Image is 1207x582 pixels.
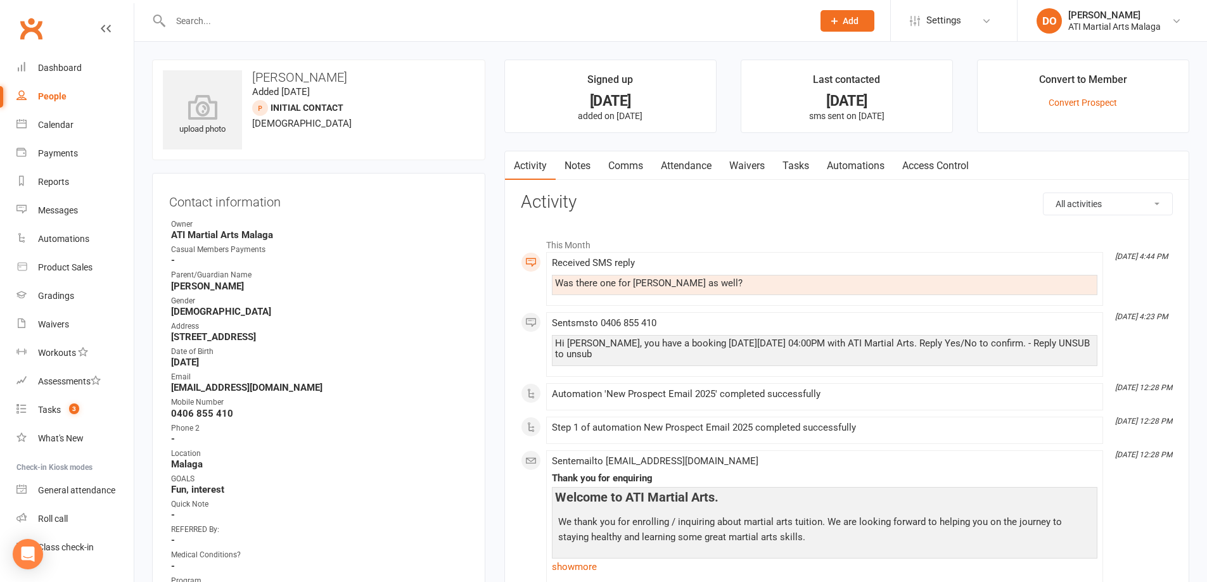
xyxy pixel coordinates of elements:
[599,151,652,180] a: Comms
[38,63,82,73] div: Dashboard
[171,255,468,266] strong: -
[552,558,1097,576] a: show more
[171,422,468,434] div: Phone 2
[16,367,134,396] a: Assessments
[893,151,978,180] a: Access Control
[505,151,556,180] a: Activity
[555,278,1094,289] div: Was there one for [PERSON_NAME] as well?
[587,72,633,94] div: Signed up
[38,120,73,130] div: Calendar
[171,306,468,317] strong: [DEMOGRAPHIC_DATA]
[16,225,134,253] a: Automations
[38,91,67,101] div: People
[1037,8,1062,34] div: DO
[16,533,134,562] a: Class kiosk mode
[171,357,468,368] strong: [DATE]
[774,151,818,180] a: Tasks
[171,331,468,343] strong: [STREET_ADDRESS]
[171,448,468,460] div: Location
[171,549,468,561] div: Medical Conditions?
[171,484,468,495] strong: Fun, interest
[1115,417,1172,426] i: [DATE] 12:28 PM
[556,151,599,180] a: Notes
[171,218,468,231] div: Owner
[171,396,468,408] div: Mobile Number
[171,433,468,445] strong: -
[171,320,468,332] div: Address
[15,13,47,44] a: Clubworx
[38,485,115,495] div: General attendance
[171,498,468,510] div: Quick Note
[38,405,61,415] div: Tasks
[169,190,468,209] h3: Contact information
[16,339,134,367] a: Workouts
[552,455,758,467] span: Sent email to [EMAIL_ADDRESS][DOMAIN_NAME]
[38,376,101,386] div: Assessments
[926,6,961,35] span: Settings
[171,295,468,307] div: Gender
[38,514,68,524] div: Roll call
[38,433,84,443] div: What's New
[16,54,134,82] a: Dashboard
[38,177,69,187] div: Reports
[38,148,78,158] div: Payments
[552,258,1097,269] div: Received SMS reply
[13,539,43,569] div: Open Intercom Messenger
[171,560,468,572] strong: -
[1115,450,1172,459] i: [DATE] 12:28 PM
[171,346,468,358] div: Date of Birth
[552,317,656,329] span: Sent sms to 0406 855 410
[1039,72,1127,94] div: Convert to Member
[16,196,134,225] a: Messages
[552,473,1097,484] div: Thank you for enquiring
[69,403,79,414] span: 3
[171,269,468,281] div: Parent/Guardian Name
[16,139,134,168] a: Payments
[171,509,468,521] strong: -
[38,262,93,272] div: Product Sales
[555,490,715,505] span: Welcome to ATI Martial Arts
[171,535,468,546] strong: -
[555,490,1094,504] h4: .
[1068,21,1161,32] div: ATI Martial Arts Malaga
[16,82,134,111] a: People
[1115,383,1172,392] i: [DATE] 12:28 PM
[38,205,78,215] div: Messages
[171,382,468,393] strong: [EMAIL_ADDRESS][DOMAIN_NAME]
[652,151,720,180] a: Attendance
[720,151,774,180] a: Waivers
[818,151,893,180] a: Automations
[516,111,705,121] p: added on [DATE]
[171,473,468,485] div: GOALS
[167,12,804,30] input: Search...
[821,10,874,32] button: Add
[38,319,69,329] div: Waivers
[1068,9,1161,21] div: [PERSON_NAME]
[552,389,1097,400] div: Automation 'New Prospect Email 2025' completed successfully
[521,232,1173,252] li: This Month
[16,310,134,339] a: Waivers
[555,338,1094,360] div: Hi [PERSON_NAME], you have a booking [DATE][DATE] 04:00PM with ATI Martial Arts. Reply Yes/No to ...
[171,371,468,383] div: Email
[1049,98,1117,108] a: Convert Prospect
[16,476,134,505] a: General attendance kiosk mode
[16,396,134,424] a: Tasks 3
[163,70,475,84] h3: [PERSON_NAME]
[171,229,468,241] strong: ATI Martial Arts Malaga
[521,193,1173,212] h3: Activity
[171,459,468,470] strong: Malaga
[252,86,310,98] time: Added [DATE]
[16,253,134,282] a: Product Sales
[38,348,76,358] div: Workouts
[813,72,880,94] div: Last contacted
[16,424,134,453] a: What's New
[171,408,468,419] strong: 0406 855 410
[163,94,242,136] div: upload photo
[252,118,352,129] span: [DEMOGRAPHIC_DATA]
[753,111,941,121] p: sms sent on [DATE]
[16,505,134,533] a: Roll call
[843,16,859,26] span: Add
[552,422,1097,433] div: Step 1 of automation New Prospect Email 2025 completed successfully
[38,542,94,552] div: Class check-in
[1115,252,1168,261] i: [DATE] 4:44 PM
